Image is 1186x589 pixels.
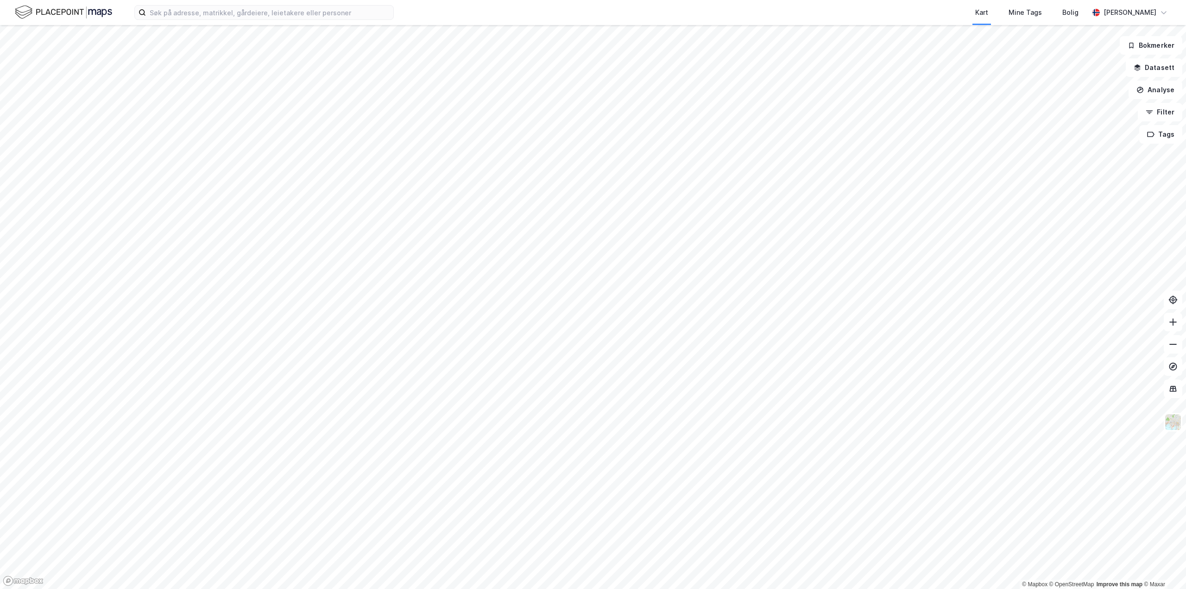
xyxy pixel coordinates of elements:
[1062,7,1079,18] div: Bolig
[1022,581,1047,588] a: Mapbox
[1097,581,1142,588] a: Improve this map
[1009,7,1042,18] div: Mine Tags
[3,576,44,586] a: Mapbox homepage
[1126,58,1182,77] button: Datasett
[15,4,112,20] img: logo.f888ab2527a4732fd821a326f86c7f29.svg
[1164,413,1182,431] img: Z
[1140,545,1186,589] div: Kontrollprogram for chat
[1129,81,1182,99] button: Analyse
[1049,581,1094,588] a: OpenStreetMap
[1138,103,1182,121] button: Filter
[1140,545,1186,589] iframe: Chat Widget
[146,6,393,19] input: Søk på adresse, matrikkel, gårdeiere, leietakere eller personer
[1104,7,1156,18] div: [PERSON_NAME]
[975,7,988,18] div: Kart
[1120,36,1182,55] button: Bokmerker
[1139,125,1182,144] button: Tags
